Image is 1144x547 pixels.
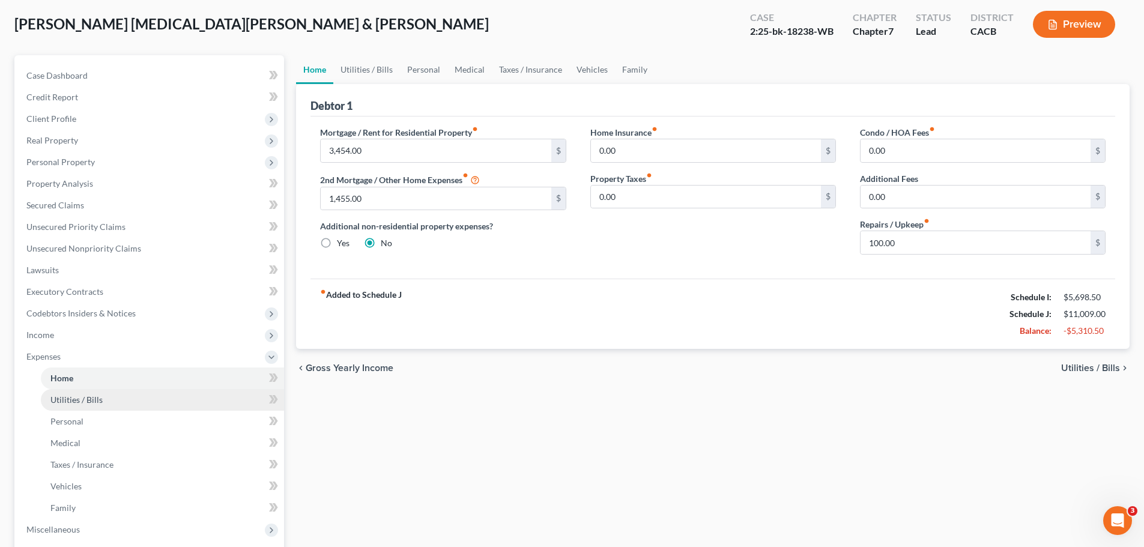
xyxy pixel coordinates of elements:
div: Lead [916,25,951,38]
div: District [970,11,1014,25]
strong: Added to Schedule J [320,289,402,339]
span: Taxes / Insurance [50,459,113,470]
div: Debtor 1 [310,98,353,113]
span: Secured Claims [26,200,84,210]
span: Case Dashboard [26,70,88,80]
iframe: Intercom live chat [1103,506,1132,535]
i: fiber_manual_record [929,126,935,132]
a: Personal [41,411,284,432]
span: Credit Report [26,92,78,102]
a: Utilities / Bills [41,389,284,411]
a: Vehicles [569,55,615,84]
span: Lawsuits [26,265,59,275]
input: -- [591,139,821,162]
i: chevron_left [296,363,306,373]
div: $ [1091,231,1105,254]
strong: Balance: [1020,325,1052,336]
label: Yes [337,237,350,249]
a: Unsecured Priority Claims [17,216,284,238]
span: Personal Property [26,157,95,167]
label: 2nd Mortgage / Other Home Expenses [320,172,480,187]
input: -- [321,139,551,162]
i: fiber_manual_record [462,172,468,178]
span: Gross Yearly Income [306,363,393,373]
button: chevron_left Gross Yearly Income [296,363,393,373]
div: $ [551,187,566,210]
label: Home Insurance [590,126,658,139]
span: Home [50,373,73,383]
div: Status [916,11,951,25]
a: Executory Contracts [17,281,284,303]
input: -- [591,186,821,208]
a: Taxes / Insurance [41,454,284,476]
input: -- [861,139,1091,162]
a: Taxes / Insurance [492,55,569,84]
a: Lawsuits [17,259,284,281]
span: Miscellaneous [26,524,80,534]
span: Property Analysis [26,178,93,189]
div: $11,009.00 [1064,308,1106,320]
i: fiber_manual_record [646,172,652,178]
i: fiber_manual_record [320,289,326,295]
button: Preview [1033,11,1115,38]
span: Codebtors Insiders & Notices [26,308,136,318]
div: -$5,310.50 [1064,325,1106,337]
a: Medical [447,55,492,84]
i: chevron_right [1120,363,1130,373]
span: Medical [50,438,80,448]
strong: Schedule J: [1009,309,1052,319]
span: Family [50,503,76,513]
a: Personal [400,55,447,84]
span: Expenses [26,351,61,361]
a: Property Analysis [17,173,284,195]
strong: Schedule I: [1011,292,1052,302]
span: Income [26,330,54,340]
label: Mortgage / Rent for Residential Property [320,126,478,139]
a: Family [615,55,655,84]
span: 3 [1128,506,1137,516]
span: Personal [50,416,83,426]
i: fiber_manual_record [652,126,658,132]
div: 2:25-bk-18238-WB [750,25,834,38]
div: Case [750,11,834,25]
label: Property Taxes [590,172,652,185]
a: Vehicles [41,476,284,497]
span: Utilities / Bills [50,394,103,405]
a: Home [296,55,333,84]
div: CACB [970,25,1014,38]
span: Executory Contracts [26,286,103,297]
label: Additional Fees [860,172,918,185]
input: -- [861,186,1091,208]
i: fiber_manual_record [924,218,930,224]
a: Credit Report [17,86,284,108]
div: Chapter [853,25,897,38]
a: Case Dashboard [17,65,284,86]
button: Utilities / Bills chevron_right [1061,363,1130,373]
span: [PERSON_NAME] [MEDICAL_DATA][PERSON_NAME] & [PERSON_NAME] [14,15,489,32]
a: Unsecured Nonpriority Claims [17,238,284,259]
span: Unsecured Nonpriority Claims [26,243,141,253]
a: Utilities / Bills [333,55,400,84]
a: Secured Claims [17,195,284,216]
div: $ [821,186,835,208]
span: Client Profile [26,113,76,124]
i: fiber_manual_record [472,126,478,132]
span: 7 [888,25,894,37]
div: $ [551,139,566,162]
label: Condo / HOA Fees [860,126,935,139]
label: Additional non-residential property expenses? [320,220,566,232]
div: $ [821,139,835,162]
span: Vehicles [50,481,82,491]
a: Family [41,497,284,519]
div: $ [1091,139,1105,162]
input: -- [321,187,551,210]
div: $5,698.50 [1064,291,1106,303]
label: No [381,237,392,249]
span: Real Property [26,135,78,145]
div: Chapter [853,11,897,25]
span: Utilities / Bills [1061,363,1120,373]
input: -- [861,231,1091,254]
a: Home [41,367,284,389]
div: $ [1091,186,1105,208]
a: Medical [41,432,284,454]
